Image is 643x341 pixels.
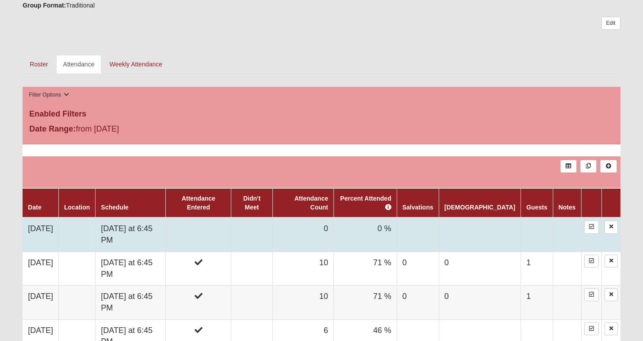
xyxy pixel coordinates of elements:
a: Enter Attendance [584,288,599,301]
td: 71 % [333,252,397,285]
a: Location [64,204,90,211]
a: Merge Records into Merge Template [580,160,597,173]
a: Percent Attended [340,195,391,211]
td: 0 [439,286,521,319]
a: Delete [605,322,618,335]
td: [DATE] at 6:45 PM [96,286,166,319]
a: Enter Attendance [584,221,599,233]
a: Date [28,204,41,211]
a: Enter Attendance [584,322,599,335]
a: Enter Attendance [584,255,599,267]
a: Delete [605,288,618,301]
td: [DATE] at 6:45 PM [96,217,166,252]
a: Edit [601,17,620,30]
td: 0 % [333,217,397,252]
td: 10 [272,252,333,285]
a: Delete [605,221,618,233]
a: Weekly Attendance [102,55,169,74]
a: Alt+N [600,160,616,173]
td: 0 [439,252,521,285]
td: 0 [272,217,333,252]
td: [DATE] at 6:45 PM [96,252,166,285]
td: [DATE] [23,252,58,285]
a: Attendance Entered [182,195,215,211]
button: Filter Options [26,90,72,100]
td: 1 [521,286,553,319]
td: [DATE] [23,217,58,252]
td: 0 [397,252,439,285]
a: Notes [559,204,576,211]
td: 1 [521,252,553,285]
td: 0 [397,286,439,319]
h4: Enabled Filters [29,109,613,119]
a: Export to Excel [560,160,577,173]
a: Attendance [56,55,102,74]
a: Delete [605,255,618,267]
td: 71 % [333,286,397,319]
label: Date Range: [29,123,76,135]
a: Attendance Count [295,195,328,211]
div: from [DATE] [23,123,222,137]
td: [DATE] [23,286,58,319]
a: Didn't Meet [243,195,260,211]
td: 10 [272,286,333,319]
strong: Group Format: [23,2,66,9]
a: Schedule [101,204,128,211]
a: Roster [23,55,55,74]
th: Salvations [397,188,439,217]
th: Guests [521,188,553,217]
th: [DEMOGRAPHIC_DATA] [439,188,521,217]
